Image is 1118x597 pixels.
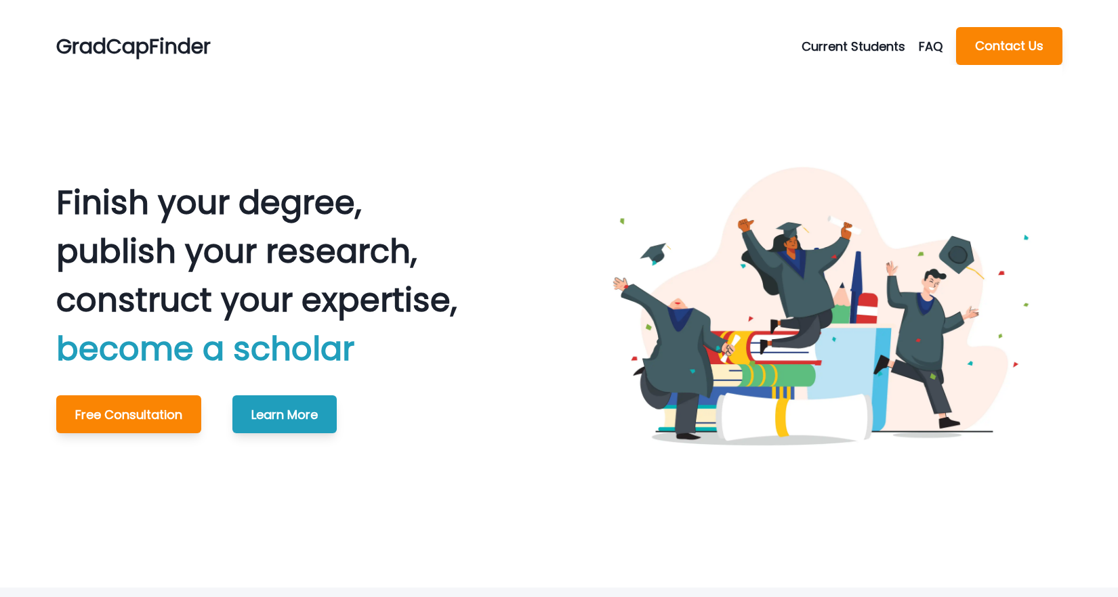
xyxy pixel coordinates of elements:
p: become a scholar [56,325,457,374]
p: Finish your degree, publish your research, construct your expertise, [56,179,457,374]
a: FAQ [919,37,956,56]
button: Free Consultation [56,395,201,433]
p: GradCapFinder [56,31,211,62]
button: Learn More [232,395,337,433]
button: Current Students [802,37,919,56]
img: Graduating Students [579,65,1062,548]
button: Contact Us [956,27,1062,65]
